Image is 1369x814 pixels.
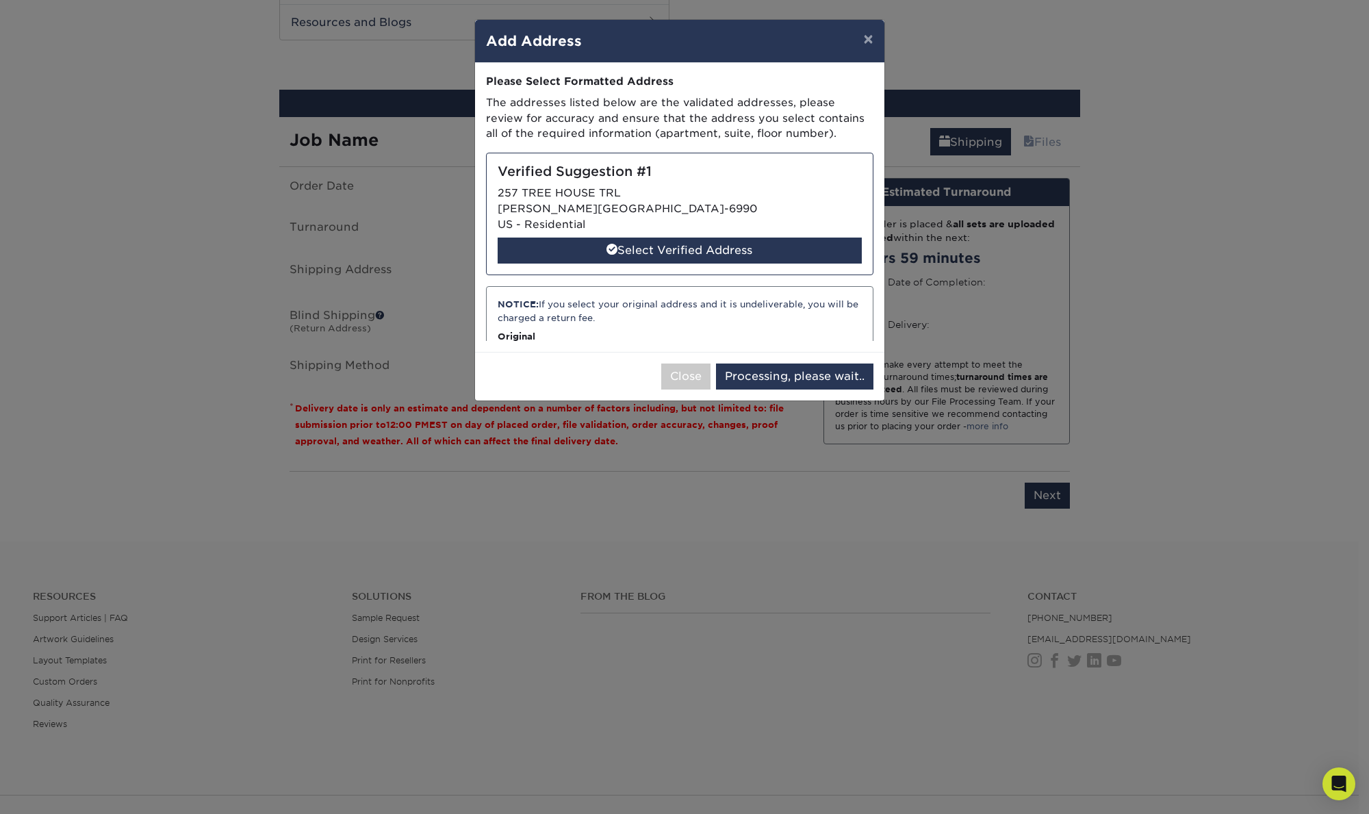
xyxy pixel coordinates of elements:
button: Close [661,364,711,390]
div: Please Select Formatted Address [486,74,873,90]
div: Select Verified Address [498,238,862,264]
button: × [852,20,884,58]
p: The addresses listed below are the validated addresses, please review for accuracy and ensure tha... [486,95,873,142]
div: 257 Treehouse TRL [PERSON_NAME][GEOGRAPHIC_DATA] US [486,286,873,429]
div: If you select your original address and it is undeliverable, you will be charged a return fee. [498,298,862,325]
strong: NOTICE: [498,299,539,309]
p: Original [498,330,862,343]
div: Open Intercom Messenger [1322,767,1355,800]
h4: Add Address [486,31,873,51]
div: 257 TREE HOUSE TRL [PERSON_NAME][GEOGRAPHIC_DATA]-6990 US - Residential [486,153,873,275]
h5: Verified Suggestion #1 [498,164,862,180]
button: Processing, please wait.. [716,364,873,390]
